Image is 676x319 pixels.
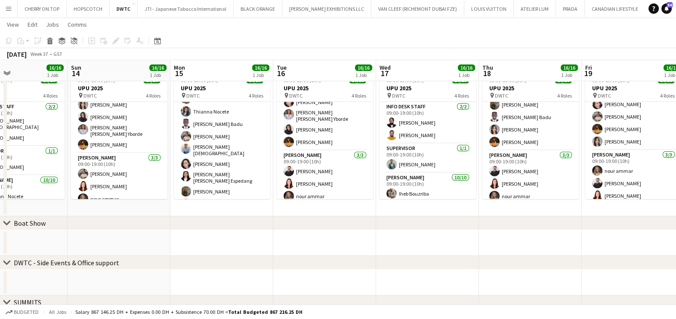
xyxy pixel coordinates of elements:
span: 18 [481,68,493,78]
app-job-card: 09:00-19:00 (10h)16/16UPU 2025 DWTC4 RolesThianna Nocete[PERSON_NAME] [PERSON_NAME] Espedang[PERS... [482,72,579,199]
span: 16/16 [252,64,269,71]
h3: UPU 2025 [277,84,373,92]
span: Tue [277,64,287,71]
button: PRADA [556,0,585,17]
app-job-card: 09:00-19:00 (10h)16/16UPU 2025 DWTC4 RolesInfo desk staff2/209:00-19:00 (10h)[PERSON_NAME][PERSON... [380,72,476,199]
span: Thu [482,64,493,71]
span: DWTC [392,92,405,99]
div: 1 Job [253,72,269,78]
app-job-card: 09:00-19:00 (10h)16/16UPU 2025 DWTC4 Roles[PERSON_NAME]10/1009:00-19:00 (10h)[PERSON_NAME]Iheb Bo... [174,72,270,199]
button: [PERSON_NAME] EXHIBITIONS LLC [282,0,371,17]
a: Jobs [43,19,62,30]
span: 54 [667,2,673,8]
span: 4 Roles [352,92,366,99]
div: 1 Job [458,72,475,78]
span: 16 [275,68,287,78]
button: CANADIAN LIFESTYLE [585,0,645,17]
span: DWTC [598,92,611,99]
app-card-role: Info desk staff2/209:00-19:00 (10h)[PERSON_NAME][PERSON_NAME] [380,102,476,144]
h3: UPU 2025 [380,84,476,92]
span: Fri [585,64,592,71]
span: 14 [70,68,81,78]
app-card-role: [PERSON_NAME]3/309:00-19:00 (10h)[PERSON_NAME][PERSON_NAME]nour ammar [71,153,167,207]
span: Budgeted [14,309,39,315]
app-job-card: 09:00-19:00 (10h)16/16UPU 2025 DWTC4 Roles[PERSON_NAME][DEMOGRAPHIC_DATA] [PERSON_NAME][PERSON_NA... [71,72,167,199]
span: 17 [378,68,391,78]
span: 16/16 [355,64,372,71]
span: 16/16 [458,64,475,71]
span: Total Budgeted 867 216.25 DH [228,309,303,315]
span: 4 Roles [454,92,469,99]
a: Edit [24,19,41,30]
span: Wed [380,64,391,71]
div: Boat Show [14,219,46,227]
div: 1 Job [150,72,166,78]
span: 4 Roles [660,92,675,99]
button: LOUIS VUITTON [464,0,514,17]
div: [DATE] [7,50,27,58]
span: 4 Roles [43,92,58,99]
app-card-role: Supervisor1/109:00-19:00 (10h)[PERSON_NAME] [380,144,476,173]
span: Edit [28,21,37,28]
a: Comms [64,19,90,30]
button: VAN CLEEF (RICHEMONT DUBAI FZE) [371,0,464,17]
span: 4 Roles [249,92,263,99]
span: 16/16 [561,64,578,71]
h3: UPU 2025 [71,84,167,92]
h3: UPU 2025 [482,84,579,92]
button: JTI - Japanese Tabacco International [138,0,234,17]
button: BLACK ORANGE [234,0,282,17]
a: View [3,19,22,30]
span: DWTC [83,92,97,99]
span: DWTC [186,92,200,99]
span: Jobs [46,21,59,28]
span: View [7,21,19,28]
button: DWTC [110,0,138,17]
h3: UPU 2025 [174,84,270,92]
span: 16/16 [149,64,167,71]
span: Week 37 [28,51,50,57]
app-card-role: [PERSON_NAME]10/1009:00-19:00 (10h)[PERSON_NAME]Iheb BouzribaThianna Nocete[PERSON_NAME] Badu[PER... [174,66,270,212]
app-card-role: [PERSON_NAME]3/309:00-19:00 (10h)[PERSON_NAME][PERSON_NAME]nour ammar [277,150,373,205]
button: ATELIER LUM [514,0,556,17]
app-card-role: [PERSON_NAME]3/309:00-19:00 (10h)[PERSON_NAME][PERSON_NAME]nour ammar [482,150,579,205]
div: GST [53,51,62,57]
div: 1 Job [47,72,63,78]
div: Salary 867 146.25 DH + Expenses 0.00 DH + Subsistence 70.00 DH = [75,309,303,315]
span: Sun [71,64,81,71]
span: 16/16 [46,64,64,71]
app-job-card: 09:00-19:00 (10h)16/16UPU 2025 DWTC4 Roles[PERSON_NAME]Iheb Bouzriba[PERSON_NAME][PERSON_NAME] [P... [277,72,373,199]
span: All jobs [47,309,68,315]
button: CHERRY ON TOP [18,0,67,17]
div: 1 Job [561,72,577,78]
div: 1 Job [355,72,372,78]
span: 4 Roles [557,92,572,99]
div: SUMMITS [14,298,41,307]
div: DWTC - Side Events & Office support [14,258,119,267]
span: 15 [173,68,185,78]
span: 19 [584,68,592,78]
span: Mon [174,64,185,71]
span: Comms [68,21,87,28]
span: DWTC [289,92,303,99]
button: HOPSCOTCH [67,0,110,17]
a: 54 [661,3,672,14]
span: 4 Roles [146,92,161,99]
button: Budgeted [4,307,40,317]
span: DWTC [495,92,508,99]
